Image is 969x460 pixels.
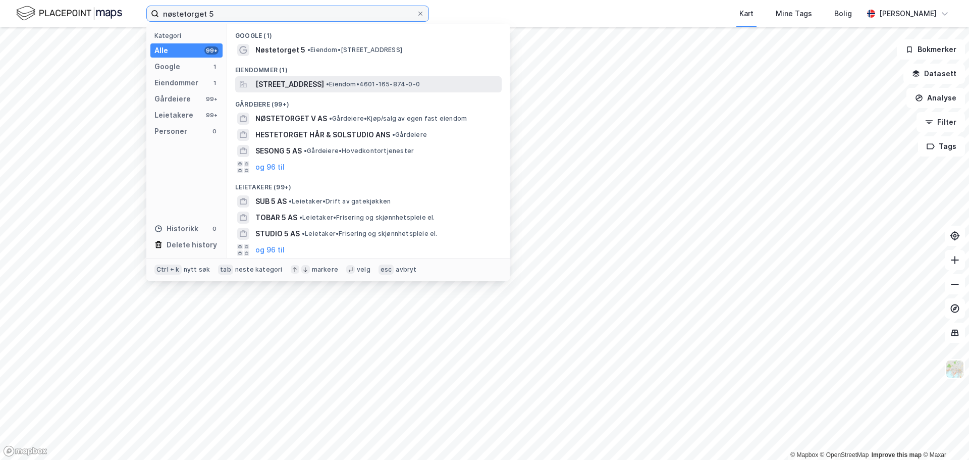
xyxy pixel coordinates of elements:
[302,230,305,237] span: •
[204,95,219,103] div: 99+
[255,78,324,90] span: [STREET_ADDRESS]
[329,115,467,123] span: Gårdeiere • Kjøp/salg av egen fast eiendom
[919,412,969,460] div: Kontrollprogram for chat
[210,79,219,87] div: 1
[307,46,402,54] span: Eiendom • [STREET_ADDRESS]
[184,266,210,274] div: nytt søk
[154,265,182,275] div: Ctrl + k
[776,8,812,20] div: Mine Tags
[154,93,191,105] div: Gårdeiere
[834,8,852,20] div: Bolig
[307,46,310,54] span: •
[917,112,965,132] button: Filter
[392,131,427,139] span: Gårdeiere
[204,111,219,119] div: 99+
[289,197,391,206] span: Leietaker • Drift av gatekjøkken
[255,228,300,240] span: STUDIO 5 AS
[255,195,287,208] span: SUB 5 AS
[154,32,223,39] div: Kategori
[154,109,193,121] div: Leietakere
[289,197,292,205] span: •
[329,115,332,122] span: •
[16,5,122,22] img: logo.f888ab2527a4732fd821a326f86c7f29.svg
[227,175,510,193] div: Leietakere (99+)
[255,44,305,56] span: Nøstetorget 5
[379,265,394,275] div: esc
[154,77,198,89] div: Eiendommer
[255,161,285,173] button: og 96 til
[304,147,414,155] span: Gårdeiere • Hovedkontortjenester
[299,214,302,221] span: •
[255,212,297,224] span: TOBAR 5 AS
[790,451,818,458] a: Mapbox
[227,58,510,76] div: Eiendommer (1)
[357,266,370,274] div: velg
[227,92,510,111] div: Gårdeiere (99+)
[918,136,965,157] button: Tags
[167,239,217,251] div: Delete history
[255,113,327,125] span: NØSTETORGET V AS
[154,44,168,57] div: Alle
[154,223,198,235] div: Historikk
[879,8,937,20] div: [PERSON_NAME]
[312,266,338,274] div: markere
[739,8,753,20] div: Kart
[302,230,438,238] span: Leietaker • Frisering og skjønnhetspleie el.
[897,39,965,60] button: Bokmerker
[299,214,435,222] span: Leietaker • Frisering og skjønnhetspleie el.
[255,244,285,256] button: og 96 til
[919,412,969,460] iframe: Chat Widget
[255,129,390,141] span: HESTETORGET HÅR & SOLSTUDIO ANS
[392,131,395,138] span: •
[3,445,47,457] a: Mapbox homepage
[159,6,416,21] input: Søk på adresse, matrikkel, gårdeiere, leietakere eller personer
[906,88,965,108] button: Analyse
[235,266,283,274] div: neste kategori
[255,145,302,157] span: SESONG 5 AS
[872,451,922,458] a: Improve this map
[326,80,420,88] span: Eiendom • 4601-165-874-0-0
[304,147,307,155] span: •
[154,125,187,137] div: Personer
[218,265,233,275] div: tab
[396,266,416,274] div: avbryt
[945,360,964,379] img: Z
[326,80,329,88] span: •
[210,127,219,135] div: 0
[227,24,510,42] div: Google (1)
[210,63,219,71] div: 1
[204,46,219,55] div: 99+
[903,64,965,84] button: Datasett
[154,61,180,73] div: Google
[820,451,869,458] a: OpenStreetMap
[210,225,219,233] div: 0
